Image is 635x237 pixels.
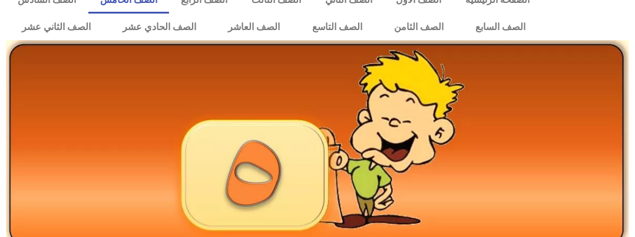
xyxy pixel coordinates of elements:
a: الصف العاشر [212,14,296,41]
a: الصف الثامن [378,14,459,41]
a: الصف التاسع [296,14,378,41]
a: الصف الحادي عشر [107,14,212,41]
a: الصف الثاني عشر [6,14,107,41]
a: الصف السابع [459,14,541,41]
